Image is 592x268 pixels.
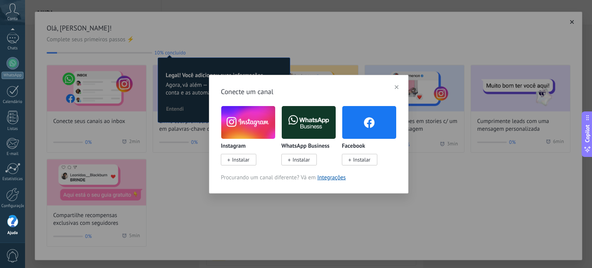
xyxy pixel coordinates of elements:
img: logo_main.png [282,104,336,141]
span: Instalar [293,156,310,163]
div: WhatsApp Business [281,106,342,174]
p: Facebook [342,143,365,150]
div: E-mail [2,152,24,157]
div: Listas [2,126,24,131]
div: Configurações [2,204,24,209]
p: WhatsApp Business [281,143,330,150]
h3: Conecte um canal [221,87,397,96]
div: Estatísticas [2,177,24,182]
a: Integrações [317,174,346,181]
span: Procurando um canal diferente? Vá em [221,174,397,182]
span: Instalar [232,156,249,163]
img: instagram.png [221,104,275,141]
span: Copilot [584,125,591,142]
div: Facebook [342,106,397,174]
div: Chats [2,46,24,51]
div: Instagram [221,106,281,174]
span: Conta [7,17,18,22]
p: Instagram [221,143,246,150]
div: Calendário [2,99,24,105]
div: Ajuda [2,231,24,236]
div: WhatsApp [2,72,24,79]
span: Instalar [353,156,370,163]
img: facebook.png [342,104,396,141]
